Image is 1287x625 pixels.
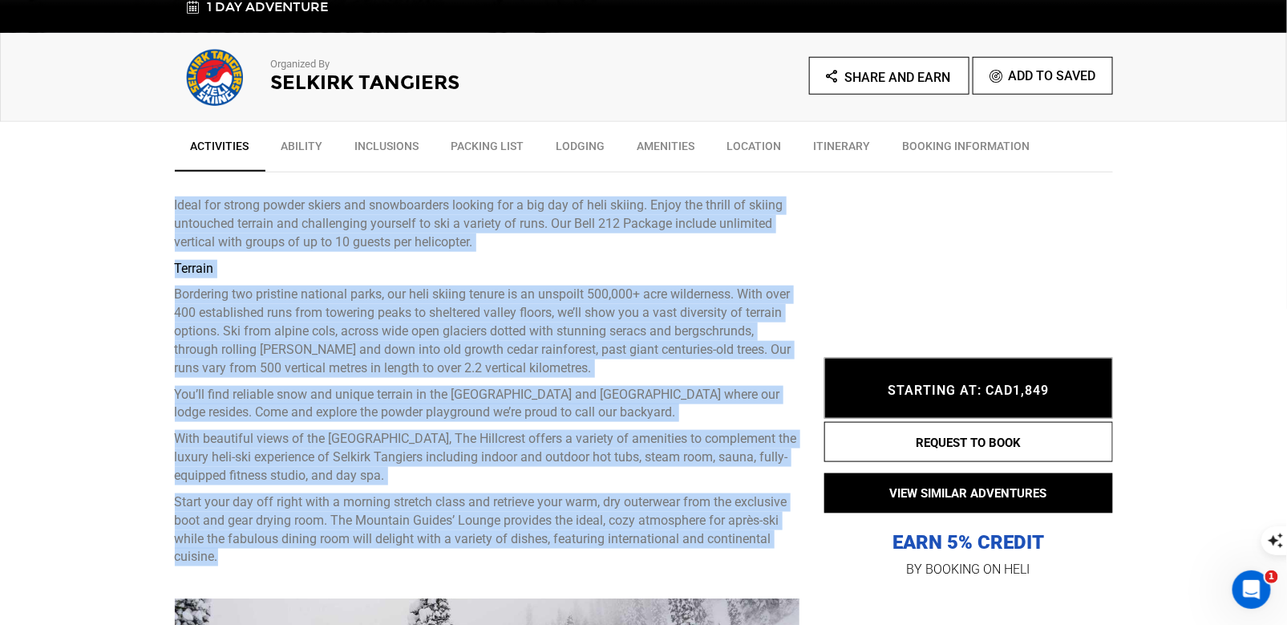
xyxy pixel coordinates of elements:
[265,130,339,170] a: Ability
[175,130,265,172] a: Activities
[711,130,798,170] a: Location
[824,473,1113,513] button: VIEW SIMILAR ADVENTURES
[175,46,255,110] img: b7c9005a67764c1fdc1ea0aaa7ccaed8.png
[175,430,800,485] p: With beautiful views of the [GEOGRAPHIC_DATA], The Hillcrest offers a variety of amenities to com...
[175,286,800,377] p: Bordering two pristine national parks, our heli skiing tenure is an unspoilt 500,000+ acre wilder...
[435,130,540,170] a: Packing List
[621,130,711,170] a: Amenities
[887,130,1046,170] a: BOOKING INFORMATION
[175,197,800,252] p: Ideal for strong powder skiers and snowboarders looking for a big day of heli skiing. Enjoy the t...
[824,558,1113,581] p: BY BOOKING ON HELI
[339,130,435,170] a: Inclusions
[175,261,214,276] strong: Terrain
[888,383,1049,398] span: STARTING AT: CAD1,849
[824,422,1113,462] button: REQUEST TO BOOK
[1232,570,1271,609] iframe: Intercom live chat
[844,70,950,85] span: Share and Earn
[175,493,800,566] p: Start your day off right with a morning stretch class and retrieve your warm, dry outerwear from ...
[1009,68,1096,83] span: Add To Saved
[271,57,600,72] p: Organized By
[824,370,1113,555] p: EARN 5% CREDIT
[798,130,887,170] a: Itinerary
[540,130,621,170] a: Lodging
[175,386,800,423] p: You’ll find reliable snow and unique terrain in the [GEOGRAPHIC_DATA] and [GEOGRAPHIC_DATA] where...
[271,72,600,93] h2: Selkirk Tangiers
